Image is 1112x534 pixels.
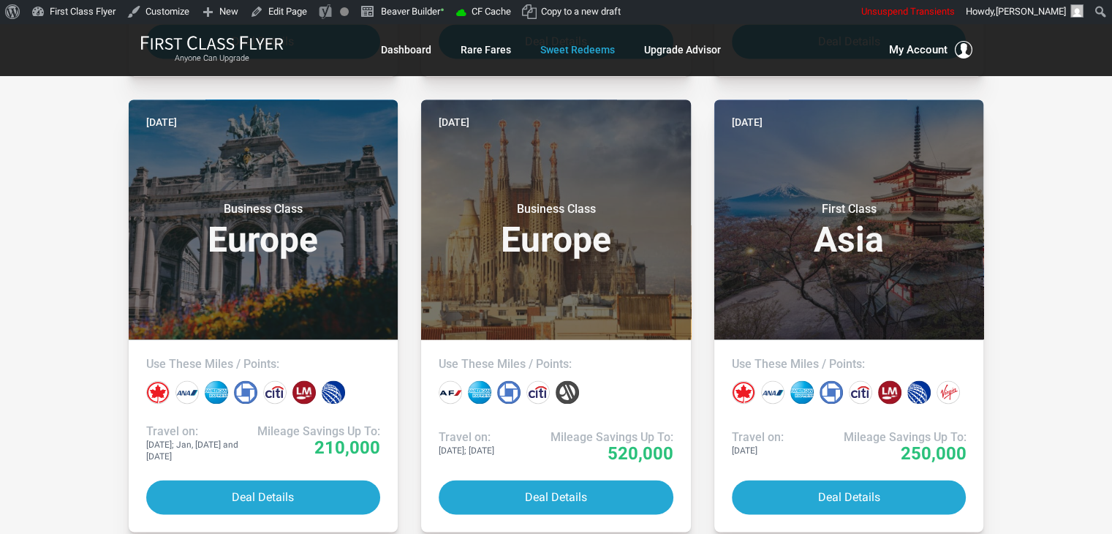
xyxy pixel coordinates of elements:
[263,380,287,404] div: Citi points
[757,202,940,217] small: First Class
[140,35,284,64] a: First Class FlyerAnyone Can Upgrade
[790,380,814,404] div: Amex points
[732,114,763,130] time: [DATE]
[439,357,673,372] h4: Use These Miles / Points:
[421,99,691,532] a: [DATE]Business ClassEuropeUse These Miles / Points:Travel on:[DATE]; [DATE]Mileage Savings Up To:...
[440,2,445,18] span: •
[907,380,931,404] div: United miles
[322,380,345,404] div: United miles
[172,202,355,217] small: Business Class
[175,380,199,404] div: All Nippon miles
[996,6,1066,17] span: [PERSON_NAME]
[205,380,228,404] div: Amex points
[732,357,967,372] h4: Use These Miles / Points:
[761,380,784,404] div: All Nippon miles
[129,99,398,532] a: [DATE]Business ClassEuropeUse These Miles / Points:Travel on:[DATE]; Jan, [DATE] and [DATE]Mileag...
[644,37,721,63] a: Upgrade Advisor
[439,380,462,404] div: Air France miles
[146,357,381,372] h4: Use These Miles / Points:
[468,380,491,404] div: Amex points
[146,380,170,404] div: Air Canada miles
[381,37,431,63] a: Dashboard
[140,35,284,50] img: First Class Flyer
[439,480,673,514] button: Deal Details
[820,380,843,404] div: Chase points
[878,380,901,404] div: LifeMiles
[889,41,948,59] span: My Account
[292,380,316,404] div: LifeMiles
[234,380,257,404] div: Chase points
[937,380,960,404] div: Virgin Atlantic miles
[732,380,755,404] div: Air Canada miles
[439,114,469,130] time: [DATE]
[861,6,955,17] span: Unsuspend Transients
[714,99,984,532] a: [DATE]First ClassAsiaUse These Miles / Points:Travel on:[DATE]Mileage Savings Up To:250,000Deal D...
[526,380,550,404] div: Citi points
[556,380,579,404] div: Marriott points
[146,202,381,257] h3: Europe
[146,480,381,514] button: Deal Details
[732,202,967,257] h3: Asia
[849,380,872,404] div: Citi points
[540,37,615,63] a: Sweet Redeems
[461,37,511,63] a: Rare Fares
[146,114,177,130] time: [DATE]
[732,480,967,514] button: Deal Details
[497,380,521,404] div: Chase points
[439,202,673,257] h3: Europe
[140,53,284,64] small: Anyone Can Upgrade
[889,41,972,59] button: My Account
[464,202,647,217] small: Business Class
